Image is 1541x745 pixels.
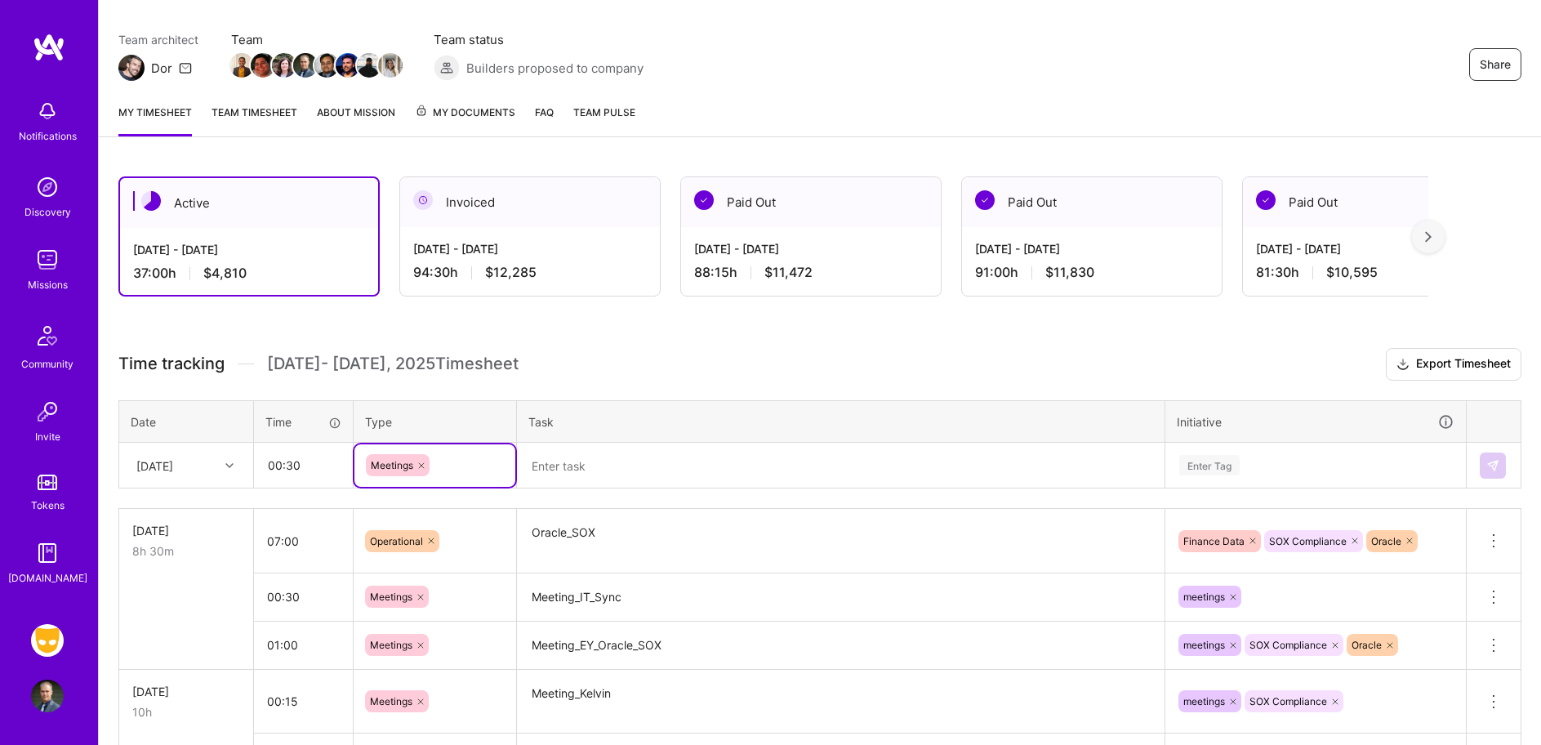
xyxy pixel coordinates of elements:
[35,428,60,445] div: Invite
[31,680,64,712] img: User Avatar
[694,240,928,257] div: [DATE] - [DATE]
[118,31,198,48] span: Team architect
[255,444,352,487] input: HH:MM
[118,55,145,81] img: Team Architect
[31,171,64,203] img: discovery
[380,51,401,79] a: Team Member Avatar
[413,264,647,281] div: 94:30 h
[132,542,240,560] div: 8h 30m
[24,203,71,221] div: Discovery
[267,354,519,374] span: [DATE] - [DATE] , 2025 Timesheet
[400,177,660,227] div: Invoiced
[254,520,353,563] input: HH:MM
[151,60,172,77] div: Dor
[413,190,433,210] img: Invoiced
[694,264,928,281] div: 88:15 h
[573,104,635,136] a: Team Pulse
[357,53,381,78] img: Team Member Avatar
[1371,535,1401,547] span: Oracle
[1486,459,1499,472] img: Submit
[466,60,644,77] span: Builders proposed to company
[1256,264,1490,281] div: 81:30 h
[519,671,1163,733] textarea: Meeting_Kelvin
[1326,264,1378,281] span: $10,595
[1386,348,1521,381] button: Export Timesheet
[229,53,254,78] img: Team Member Avatar
[118,104,192,136] a: My timesheet
[21,355,73,372] div: Community
[179,61,192,74] i: icon Mail
[314,53,339,78] img: Team Member Avatar
[485,264,537,281] span: $12,285
[1425,231,1432,243] img: right
[254,623,353,667] input: HH:MM
[975,190,995,210] img: Paid Out
[1243,177,1503,227] div: Paid Out
[132,703,240,720] div: 10h
[1183,695,1225,707] span: meetings
[212,104,297,136] a: Team timesheet
[1469,48,1521,81] button: Share
[132,683,240,700] div: [DATE]
[274,51,295,79] a: Team Member Avatar
[31,497,65,514] div: Tokens
[28,276,68,293] div: Missions
[265,413,341,430] div: Time
[120,178,378,228] div: Active
[764,264,813,281] span: $11,472
[225,462,234,470] i: icon Chevron
[132,522,240,539] div: [DATE]
[1396,356,1410,373] i: icon Download
[1183,639,1225,651] span: meetings
[33,33,65,62] img: logo
[415,104,515,122] span: My Documents
[378,53,403,78] img: Team Member Avatar
[31,95,64,127] img: bell
[1177,413,1454,431] div: Initiative
[19,127,77,145] div: Notifications
[31,243,64,276] img: teamwork
[203,265,247,282] span: $4,810
[975,240,1209,257] div: [DATE] - [DATE]
[295,51,316,79] a: Team Member Avatar
[1480,56,1511,73] span: Share
[293,53,318,78] img: Team Member Avatar
[517,400,1165,443] th: Task
[370,535,423,547] span: Operational
[231,31,401,48] span: Team
[1249,695,1327,707] span: SOX Compliance
[252,51,274,79] a: Team Member Avatar
[316,51,337,79] a: Team Member Avatar
[681,177,941,227] div: Paid Out
[370,695,412,707] span: Meetings
[519,575,1163,620] textarea: Meeting_IT_Sync
[694,190,714,210] img: Paid Out
[251,53,275,78] img: Team Member Avatar
[371,459,413,471] span: Meetings
[1183,591,1225,603] span: meetings
[1352,639,1382,651] span: Oracle
[519,511,1163,572] textarea: Oracle_SOX
[1269,535,1347,547] span: SOX Compliance
[1179,453,1240,478] div: Enter Tag
[272,53,296,78] img: Team Member Avatar
[1256,190,1276,210] img: Paid Out
[28,316,67,355] img: Community
[254,575,353,618] input: HH:MM
[133,265,365,282] div: 37:00 h
[370,591,412,603] span: Meetings
[573,106,635,118] span: Team Pulse
[254,680,353,723] input: HH:MM
[31,395,64,428] img: Invite
[354,400,517,443] th: Type
[535,104,554,136] a: FAQ
[317,104,395,136] a: About Mission
[337,51,359,79] a: Team Member Avatar
[415,104,515,136] a: My Documents
[133,241,365,258] div: [DATE] - [DATE]
[1256,240,1490,257] div: [DATE] - [DATE]
[27,624,68,657] a: Grindr: Data + FE + CyberSecurity + QA
[359,51,380,79] a: Team Member Avatar
[370,639,412,651] span: Meetings
[434,31,644,48] span: Team status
